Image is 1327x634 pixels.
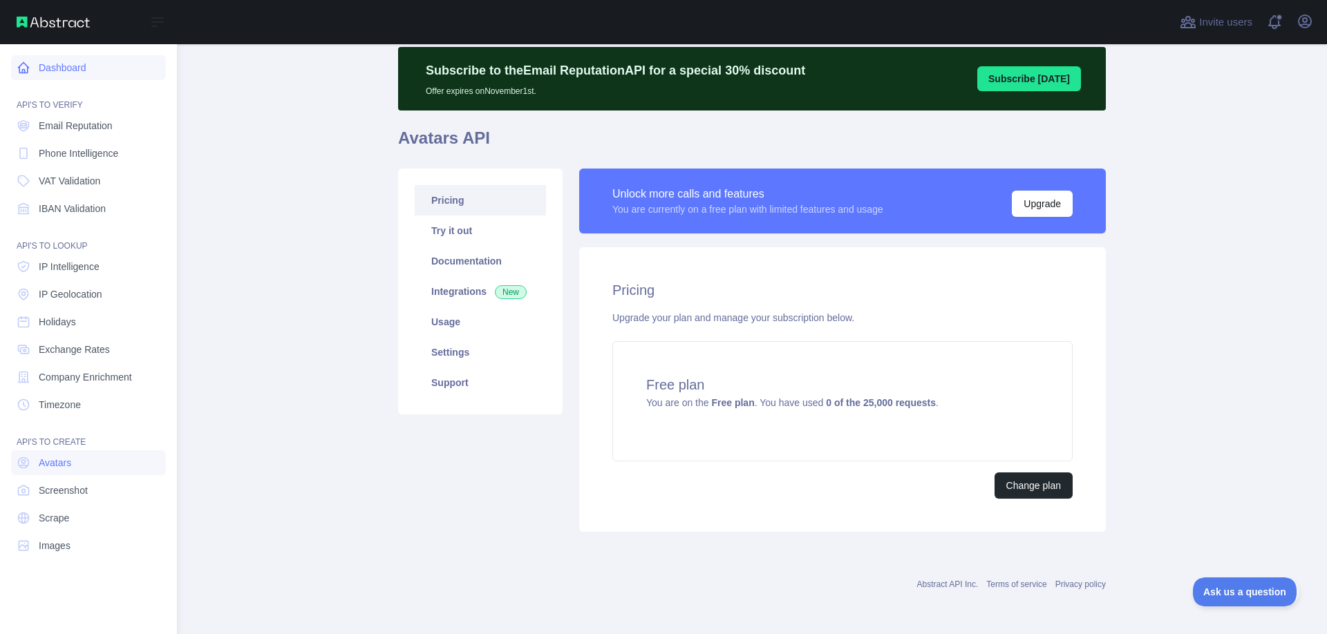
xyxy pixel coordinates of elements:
[415,276,546,307] a: Integrations New
[426,80,805,97] p: Offer expires on November 1st.
[11,506,166,530] a: Scrape
[1012,191,1073,217] button: Upgrade
[11,196,166,221] a: IBAN Validation
[11,224,166,251] div: API'S TO LOOKUP
[39,146,118,160] span: Phone Intelligence
[711,397,754,408] strong: Free plan
[415,185,546,215] a: Pricing
[646,397,939,408] span: You are on the . You have used .
[11,392,166,417] a: Timezone
[995,472,1073,499] button: Change plan
[39,398,81,412] span: Timezone
[1177,11,1255,33] button: Invite users
[11,337,166,362] a: Exchange Rates
[11,450,166,475] a: Avatars
[11,533,166,558] a: Images
[11,420,166,448] div: API'S TO CREATE
[39,260,100,273] span: IP Intelligence
[826,397,936,408] strong: 0 of the 25,000 requests
[415,215,546,246] a: Try it out
[612,186,883,202] div: Unlock more calls and features
[39,456,71,470] span: Avatars
[11,254,166,279] a: IP Intelligence
[1055,579,1106,589] a: Privacy policy
[917,579,979,589] a: Abstract API Inc.
[415,337,546,367] a: Settings
[39,287,102,301] span: IP Geolocation
[39,202,106,215] span: IBAN Validation
[1199,15,1252,30] span: Invite users
[415,246,546,276] a: Documentation
[495,285,527,299] span: New
[415,307,546,337] a: Usage
[11,113,166,138] a: Email Reputation
[39,483,88,497] span: Screenshot
[646,375,1039,394] h4: Free plan
[39,539,70,553] span: Images
[11,309,166,334] a: Holidays
[39,370,132,384] span: Company Enrichment
[986,579,1046,589] a: Terms of service
[11,282,166,307] a: IP Geolocation
[11,365,166,390] a: Company Enrichment
[612,202,883,216] div: You are currently on a free plan with limited features and usage
[11,478,166,503] a: Screenshot
[11,141,166,166] a: Phone Intelligence
[39,119,113,133] span: Email Reputation
[39,511,69,525] span: Scrape
[612,311,1073,325] div: Upgrade your plan and manage your subscription below.
[426,61,805,80] p: Subscribe to the Email Reputation API for a special 30 % discount
[11,55,166,80] a: Dashboard
[39,343,110,356] span: Exchange Rates
[17,17,90,28] img: Abstract API
[398,127,1106,160] h1: Avatars API
[415,367,546,398] a: Support
[612,280,1073,300] h2: Pricing
[1193,577,1299,606] iframe: Toggle Customer Support
[11,169,166,193] a: VAT Validation
[39,174,100,188] span: VAT Validation
[39,315,76,329] span: Holidays
[977,66,1081,91] button: Subscribe [DATE]
[11,83,166,111] div: API'S TO VERIFY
